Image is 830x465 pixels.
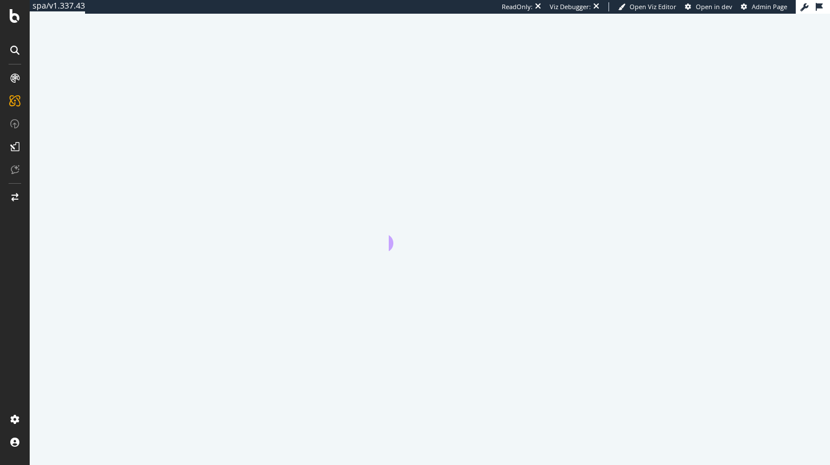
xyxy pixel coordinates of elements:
[550,2,591,11] div: Viz Debugger:
[685,2,732,11] a: Open in dev
[752,2,787,11] span: Admin Page
[741,2,787,11] a: Admin Page
[696,2,732,11] span: Open in dev
[630,2,676,11] span: Open Viz Editor
[502,2,533,11] div: ReadOnly:
[389,210,471,251] div: animation
[618,2,676,11] a: Open Viz Editor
